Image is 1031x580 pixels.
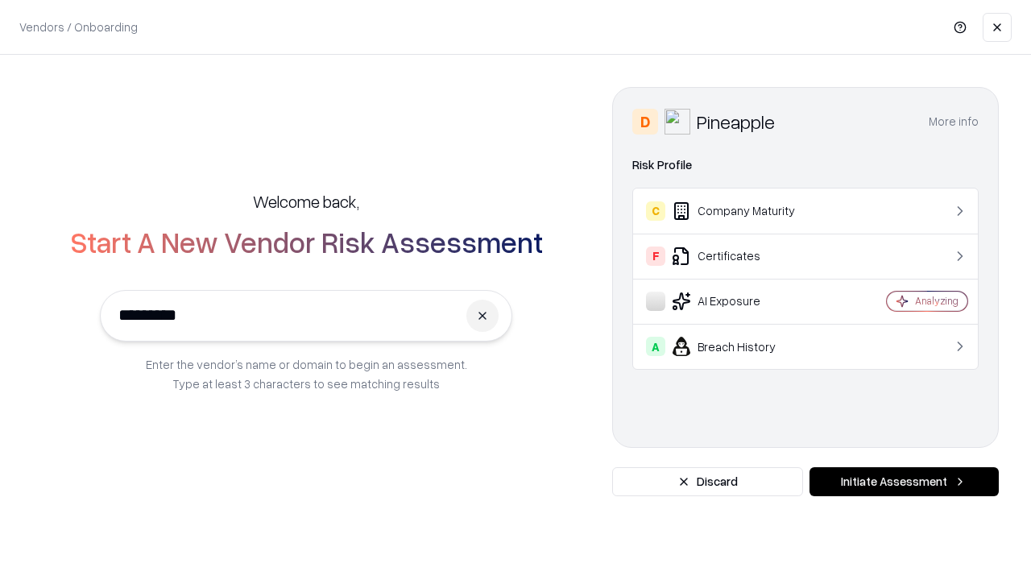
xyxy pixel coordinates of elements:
[646,246,665,266] div: F
[646,201,665,221] div: C
[646,337,665,356] div: A
[253,190,359,213] h5: Welcome back,
[646,337,838,356] div: Breach History
[915,294,959,308] div: Analyzing
[646,201,838,221] div: Company Maturity
[809,467,999,496] button: Initiate Assessment
[646,246,838,266] div: Certificates
[70,226,543,258] h2: Start A New Vendor Risk Assessment
[665,109,690,135] img: Pineapple
[612,467,803,496] button: Discard
[632,155,979,175] div: Risk Profile
[632,109,658,135] div: D
[19,19,138,35] p: Vendors / Onboarding
[929,107,979,136] button: More info
[697,109,775,135] div: Pineapple
[146,354,467,393] p: Enter the vendor’s name or domain to begin an assessment. Type at least 3 characters to see match...
[646,292,838,311] div: AI Exposure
